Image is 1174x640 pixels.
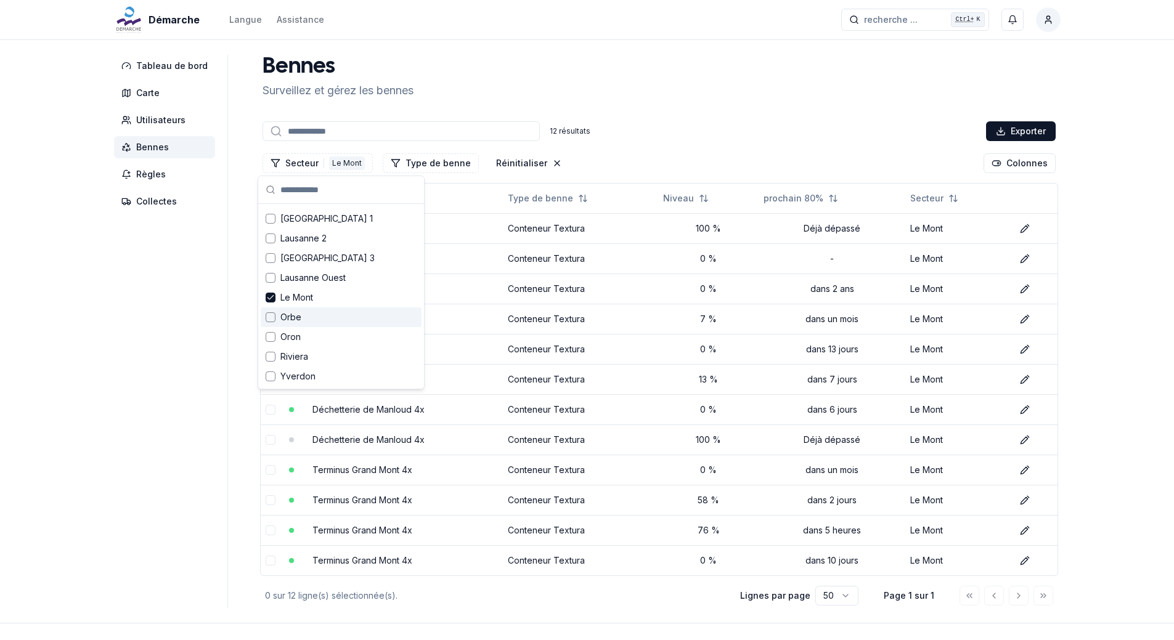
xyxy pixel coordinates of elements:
a: Règles [114,163,220,185]
span: prochain 80% [764,192,823,205]
div: Page 1 sur 1 [878,589,940,602]
td: Le Mont [905,364,1009,394]
td: Conteneur Textura [503,243,659,273]
button: select-row [266,525,275,535]
button: Filtrer les lignes [383,153,479,173]
button: select-row [266,435,275,445]
a: Bennes [114,136,220,158]
button: select-row [266,465,275,475]
button: Not sorted. Click to sort ascending. [756,188,846,208]
a: Terminus Grand Mont 4x [312,464,412,475]
a: Tableau de bord [114,55,220,77]
div: Déjà dépassé [764,222,900,235]
button: Not sorted. Click to sort ascending. [500,188,595,208]
span: Collectes [136,195,177,208]
div: 58 % [663,494,754,506]
span: Utilisateurs [136,114,185,126]
div: dans 2 jours [764,494,900,506]
td: Conteneur Textura [503,545,659,575]
td: Le Mont [905,334,1009,364]
td: Le Mont [905,273,1009,304]
div: 0 % [663,554,754,567]
p: Surveillez et gérez les bennes [263,82,414,99]
td: Conteneur Textura [503,213,659,243]
a: Utilisateurs [114,109,220,131]
a: Collectes [114,190,220,213]
div: dans un mois [764,464,900,476]
div: dans 2 ans [764,283,900,295]
button: select-row [266,495,275,505]
div: dans 10 jours [764,554,900,567]
td: Conteneur Textura [503,394,659,424]
span: Tableau de bord [136,60,208,72]
button: Cocher les colonnes [984,153,1056,173]
td: Le Mont [905,455,1009,485]
td: Le Mont [905,243,1009,273]
button: Réinitialiser les filtres [489,153,569,173]
td: Le Mont [905,485,1009,515]
td: Le Mont [905,304,1009,334]
span: Yverdon [280,370,316,383]
td: Conteneur Textura [503,334,659,364]
td: Conteneur Textura [503,485,659,515]
div: 100 % [663,434,754,446]
span: Oron [280,331,301,343]
div: - [764,253,900,265]
button: select-row [266,556,275,565]
img: Démarche Logo [114,5,144,34]
div: 100 % [663,222,754,235]
a: Terminus Grand Mont 4x [312,555,412,565]
span: Règles [136,168,166,180]
button: Filtrer les lignes [263,153,373,173]
div: dans 5 heures [764,524,900,537]
button: recherche ...Ctrl+K [841,9,989,31]
span: Lausanne Ouest [280,272,346,284]
div: 7 % [663,313,754,325]
div: dans un mois [764,313,900,325]
div: Le Mont [329,156,365,170]
td: Conteneur Textura [503,273,659,304]
div: 0 % [663,343,754,355]
a: Terminus Grand Mont 4x [312,495,412,505]
a: Carte [114,82,220,104]
div: dans 7 jours [764,373,900,386]
button: Langue [229,12,262,27]
div: 0 % [663,403,754,416]
td: Le Mont [905,424,1009,455]
h1: Bennes [263,55,414,79]
a: Terminus Grand Mont 4x [312,525,412,535]
span: Type de benne [508,192,573,205]
span: Niveau [663,192,694,205]
td: Conteneur Textura [503,455,659,485]
div: 13 % [663,373,754,386]
span: Démarche [149,12,200,27]
a: Assistance [277,12,324,27]
span: Le Mont [280,291,313,304]
td: Le Mont [905,394,1009,424]
button: Exporter [986,121,1056,141]
button: Not sorted. Click to sort ascending. [656,188,716,208]
span: recherche ... [864,14,918,26]
td: Le Mont [905,213,1009,243]
span: Orbe [280,311,301,323]
p: Lignes par page [740,589,810,602]
div: 0 sur 12 ligne(s) sélectionnée(s). [265,589,720,602]
td: Conteneur Textura [503,304,659,334]
span: [GEOGRAPHIC_DATA] 3 [280,252,375,264]
div: dans 6 jours [764,403,900,416]
div: 0 % [663,253,754,265]
a: Déchetterie de Manloud 4x [312,404,425,415]
a: Démarche [114,12,205,27]
span: Bennes [136,141,169,153]
span: Riviera [280,350,308,363]
span: Carte [136,87,160,99]
a: Déchetterie de Manloud 4x [312,434,425,445]
td: Conteneur Textura [503,424,659,455]
td: Conteneur Textura [503,364,659,394]
span: [GEOGRAPHIC_DATA] 1 [280,213,373,225]
td: Conteneur Textura [503,515,659,545]
td: Le Mont [905,545,1009,575]
div: dans 13 jours [764,343,900,355]
button: select-row [266,405,275,415]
